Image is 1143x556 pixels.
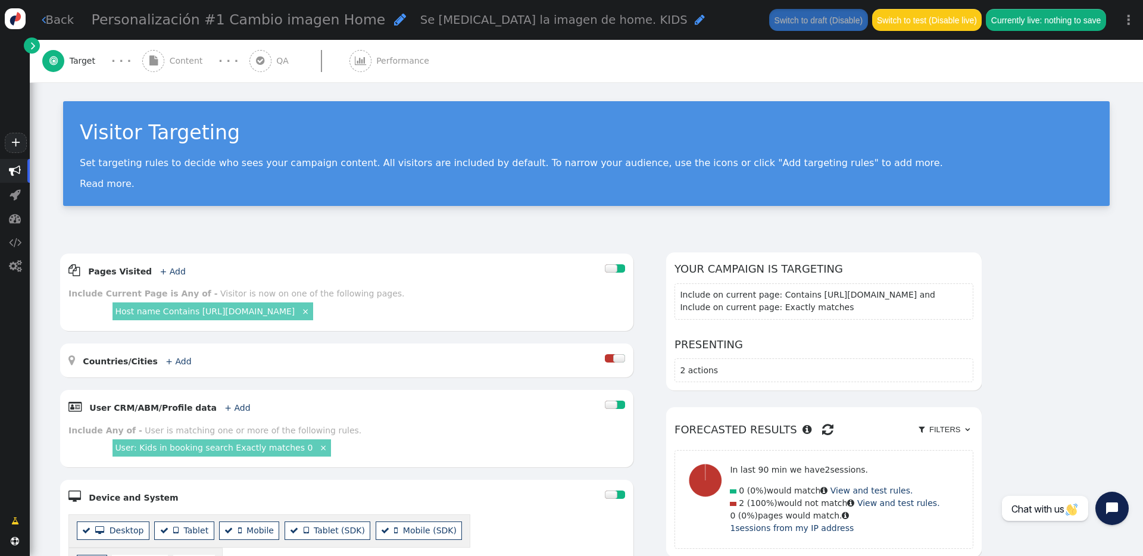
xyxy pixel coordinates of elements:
[5,133,26,153] a: +
[11,515,19,527] span: 
[154,521,214,540] li: Tablet
[160,526,168,535] span: 
[695,14,705,26] span: 
[674,336,973,352] h6: Presenting
[68,354,75,366] span: 
[919,426,925,433] span: 
[915,420,973,439] a:  Filters 
[747,498,777,508] span: (100%)
[381,526,389,535] span: 
[149,56,158,65] span: 
[820,486,827,495] span: 
[9,165,21,177] span: 
[830,486,913,495] a: View and test rules.
[822,420,833,439] span: 
[68,289,218,298] b: Include Current Page is Any of -
[256,56,264,65] span: 
[857,498,940,508] a: View and test rules.
[83,357,158,366] b: Countries/Cities
[276,55,293,67] span: QA
[224,403,250,413] a: + Add
[219,521,280,540] li: Mobile
[842,511,849,520] span: 
[674,261,973,277] h6: Your campaign is targeting
[111,53,131,69] div: · · ·
[5,8,26,29] img: logo-icon.svg
[24,38,40,54] a: 
[965,426,970,433] span: 
[11,537,19,545] span: 
[300,305,311,316] a: ×
[290,526,298,535] span: 
[304,526,314,535] span: 
[738,511,758,520] span: (0%)
[674,416,973,443] h6: Forecasted results
[739,498,744,508] span: 2
[730,464,939,476] p: In last 90 min we have sessions.
[95,526,109,535] span: 
[42,14,46,26] span: 
[70,55,101,67] span: Target
[68,403,270,413] a:  User CRM/ABM/Profile data + Add
[68,426,142,435] b: Include Any of -
[730,511,735,520] span: 0
[1114,2,1143,38] a: ⋮
[68,267,205,276] a:  Pages Visited + Add
[249,40,349,82] a:  QA
[730,455,939,543] div: would match would not match pages would match.
[9,236,21,248] span: 
[394,13,406,26] span: 
[420,13,688,27] span: Se [MEDICAL_DATA] la imagen de home. KIDS
[42,11,74,29] a: Back
[145,426,361,435] div: User is matching one or more of the following rules.
[9,213,21,224] span: 
[31,39,36,52] span: 
[68,264,80,276] span: 
[80,118,1093,148] div: Visitor Targeting
[82,526,90,535] span: 
[170,55,208,67] span: Content
[77,521,149,540] li: Desktop
[165,357,191,366] a: + Add
[92,11,386,28] span: Personalización #1 Cambio imagen Home
[80,157,1093,168] p: Set targeting rules to decide who sees your campaign content. All visitors are included by defaul...
[224,526,233,535] span: 
[730,523,735,533] span: 1
[68,357,211,366] a:  Countries/Cities + Add
[68,401,82,413] span: 
[88,267,152,276] b: Pages Visited
[394,526,457,535] span: Mobile (SDK)
[80,178,135,189] a: Read more.
[927,425,963,434] span: Filters
[318,442,329,452] a: ×
[89,403,217,413] b: User CRM/ABM/Profile data
[160,267,186,276] a: + Add
[10,189,21,201] span: 
[142,40,249,82] a:  Content · · ·
[825,465,830,474] span: 2
[986,9,1105,30] button: Currently live: nothing to save
[872,9,982,30] button: Switch to test (Disable live)
[730,523,854,533] a: 1sessions from my IP address
[680,366,718,375] span: 2 actions
[218,53,238,69] div: · · ·
[115,307,295,316] a: Host name Contains [URL][DOMAIN_NAME]
[674,283,973,320] section: Include on current page: Contains [URL][DOMAIN_NAME] and Include on current page: Exactly matches
[68,493,198,502] a:  Device and System
[42,40,142,82] a:  Target · · ·
[9,260,21,272] span: 
[802,424,811,435] span: 
[355,56,366,65] span: 
[115,443,313,452] a: User: Kids in booking search Exactly matches 0
[739,486,744,495] span: 0
[49,56,58,65] span: 
[769,9,867,30] button: Switch to draft (Disable)
[394,526,402,535] span: 
[89,493,178,502] b: Device and System
[68,491,81,502] span: 
[304,526,365,535] span: Tablet (SDK)
[376,55,434,67] span: Performance
[220,289,404,298] div: Visitor is now on one of the following pages.
[847,499,854,507] span: 
[173,526,183,535] span: 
